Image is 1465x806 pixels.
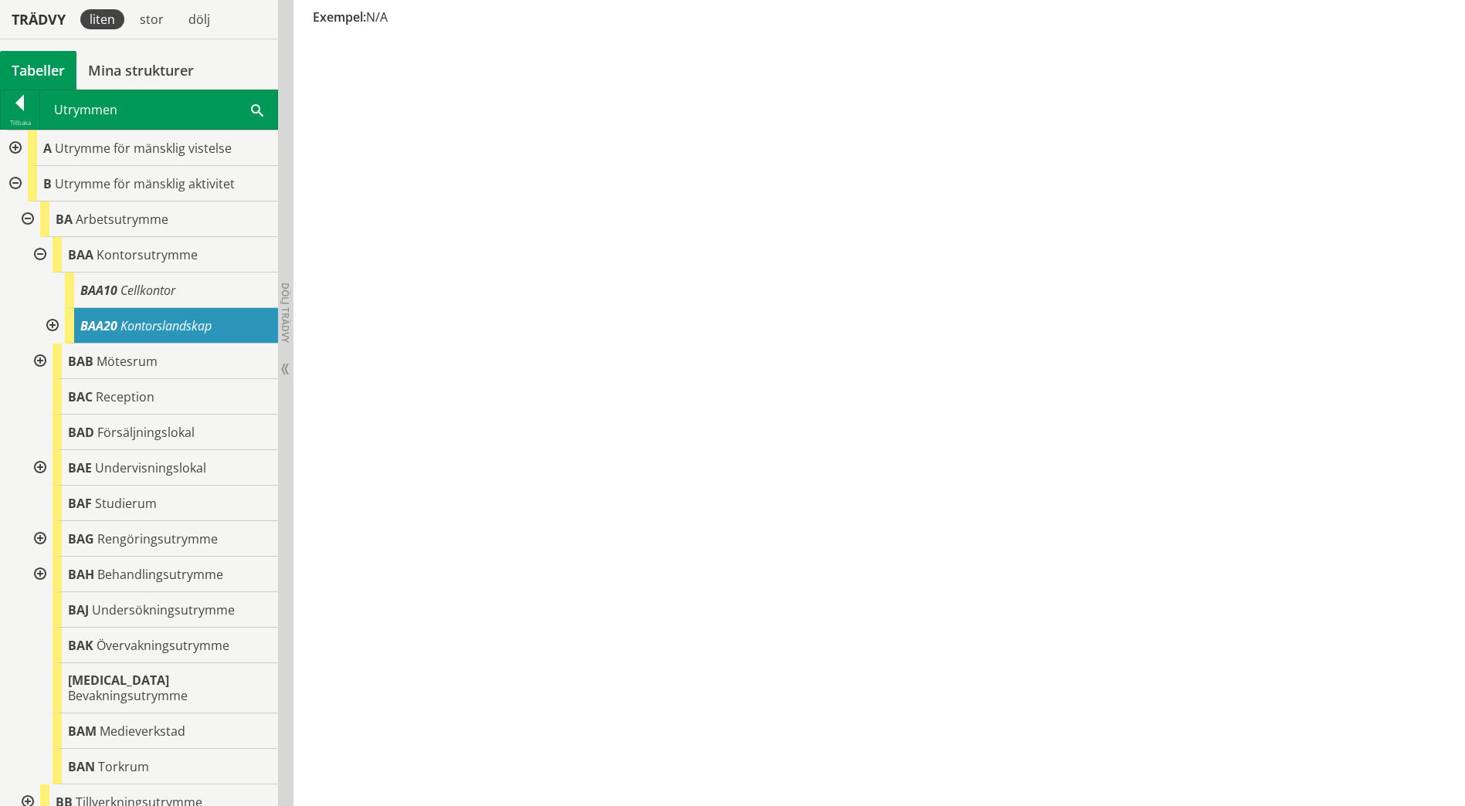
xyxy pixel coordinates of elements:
[120,282,175,299] span: Cellkontor
[97,566,223,583] span: Behandlingsutrymme
[68,723,97,740] span: BAM
[179,9,219,29] div: dölj
[68,424,94,441] span: BAD
[68,566,94,583] span: BAH
[68,246,93,263] span: BAA
[68,459,92,476] span: BAE
[40,90,277,129] div: Utrymmen
[3,11,74,28] div: Trädvy
[1,117,39,129] div: Tillbaka
[68,758,95,775] span: BAN
[97,637,229,654] span: Övervakningsutrymme
[68,353,93,370] span: BAB
[92,601,235,618] span: Undersökningsutrymme
[68,530,94,547] span: BAG
[313,8,938,25] div: N/A
[97,530,218,547] span: Rengöringsutrymme
[68,687,188,704] span: Bevakningsutrymme
[95,495,157,512] span: Studierum
[56,211,73,228] span: BA
[68,672,169,689] span: [MEDICAL_DATA]
[80,9,124,29] div: liten
[68,388,93,405] span: BAC
[279,283,292,343] span: Dölj trädvy
[100,723,185,740] span: Medieverkstad
[68,637,93,654] span: BAK
[80,317,117,334] span: BAA20
[97,246,198,263] span: Kontorsutrymme
[97,353,158,370] span: Mötesrum
[55,140,232,157] span: Utrymme för mänsklig vistelse
[43,175,52,192] span: B
[96,388,154,405] span: Reception
[120,317,212,334] span: Kontorslandskap
[76,211,168,228] span: Arbetsutrymme
[68,601,89,618] span: BAJ
[43,140,52,157] span: A
[68,495,92,512] span: BAF
[251,101,263,117] span: Sök i tabellen
[313,8,366,25] span: Exempel:
[80,282,117,299] span: BAA10
[55,175,235,192] span: Utrymme för mänsklig aktivitet
[131,9,173,29] div: stor
[95,459,206,476] span: Undervisningslokal
[76,51,205,90] a: Mina strukturer
[98,758,149,775] span: Torkrum
[97,424,195,441] span: Försäljningslokal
